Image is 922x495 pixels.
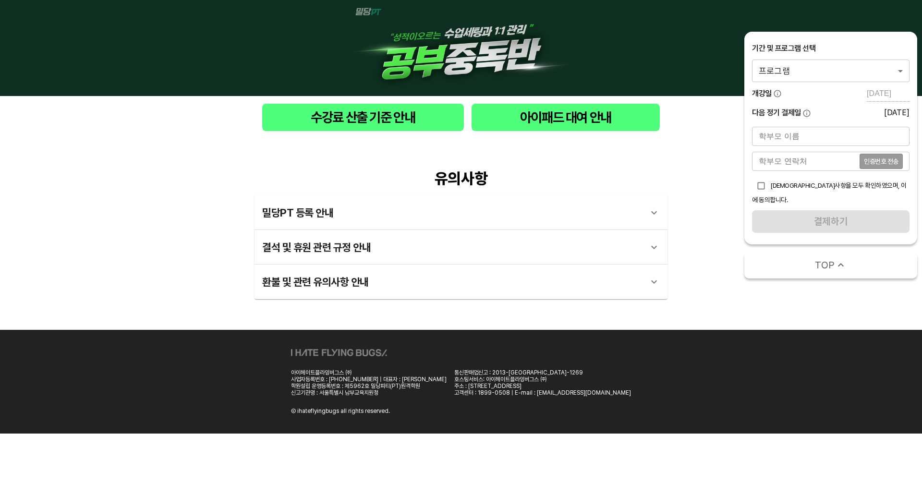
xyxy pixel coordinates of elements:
[454,369,631,376] div: 통신판매업신고 : 2013-[GEOGRAPHIC_DATA]-1269
[454,389,631,396] div: 고객센터 : 1899-0508 | E-mail : [EMAIL_ADDRESS][DOMAIN_NAME]
[270,108,456,127] span: 수강료 산출 기준 안내
[346,8,576,88] img: 1
[291,349,387,356] img: ihateflyingbugs
[454,376,631,383] div: 호스팅서비스: 아이헤이트플라잉버그스 ㈜
[472,104,660,131] button: 아이패드 대여 안내
[255,230,667,265] div: 결석 및 휴원 관련 규정 안내
[744,252,917,278] button: TOP
[454,383,631,389] div: 주소 : [STREET_ADDRESS]
[884,108,910,117] div: [DATE]
[255,195,667,230] div: 밀당PT 등록 안내
[479,108,652,127] span: 아이패드 대여 안내
[255,265,667,299] div: 환불 및 관련 유의사항 안내
[752,88,772,99] span: 개강일
[291,389,447,396] div: 신고기관명 : 서울특별시 남부교육지원청
[262,201,643,224] div: 밀당PT 등록 안내
[815,258,835,272] span: TOP
[752,108,801,118] span: 다음 정기 결제일
[291,369,447,376] div: 아이헤이트플라잉버그스 ㈜
[291,383,447,389] div: 학원설립 운영등록번호 : 제5962호 밀당피티(PT)원격학원
[262,270,643,293] div: 환불 및 관련 유의사항 안내
[752,152,860,171] input: 학부모 연락처를 입력해주세요
[752,127,910,146] input: 학부모 이름을 입력해주세요
[752,60,910,82] div: 프로그램
[291,376,447,383] div: 사업자등록번호 : [PHONE_NUMBER] | 대표자 : [PERSON_NAME]
[752,181,907,204] span: [DEMOGRAPHIC_DATA]사항을 모두 확인하였으며, 이에 동의합니다.
[752,43,910,54] div: 기간 및 프로그램 선택
[262,236,643,259] div: 결석 및 휴원 관련 규정 안내
[255,169,667,188] div: 유의사항
[262,104,464,131] button: 수강료 산출 기준 안내
[291,408,390,414] div: Ⓒ ihateflyingbugs all rights reserved.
